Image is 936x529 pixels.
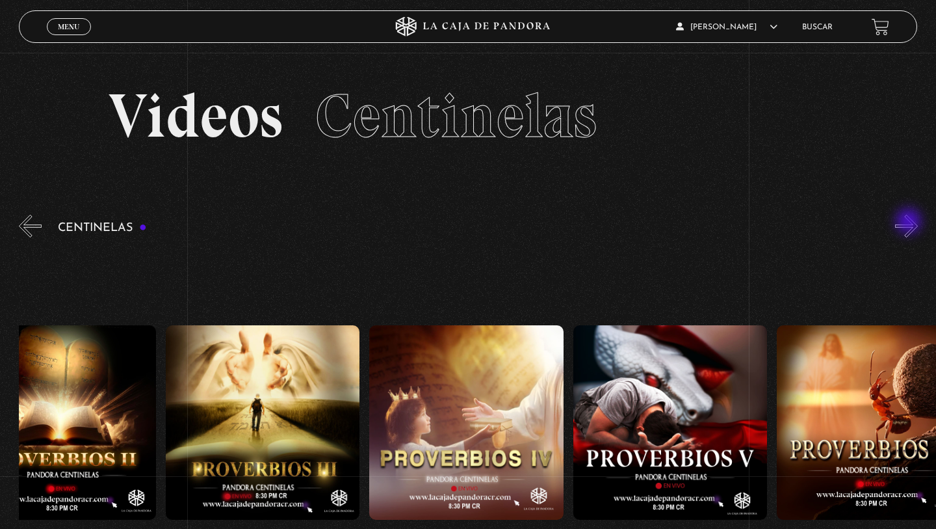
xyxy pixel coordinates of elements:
[109,85,827,147] h2: Videos
[895,215,918,237] button: Next
[54,34,84,43] span: Cerrar
[19,215,42,237] button: Previous
[676,23,777,31] span: [PERSON_NAME]
[315,79,597,153] span: Centinelas
[58,23,79,31] span: Menu
[58,222,147,234] h3: Centinelas
[872,18,889,36] a: View your shopping cart
[802,23,833,31] a: Buscar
